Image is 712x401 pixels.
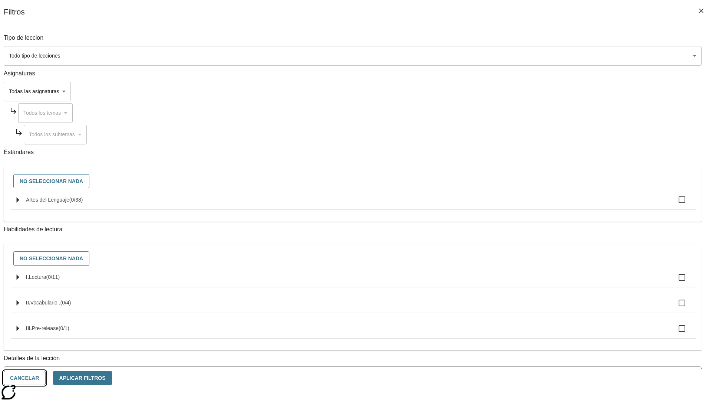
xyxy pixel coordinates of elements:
[53,371,112,385] button: Aplicar Filtros
[10,172,696,190] div: Seleccione estándares
[60,300,71,306] span: 0 estándares seleccionados/4 estándares en grupo
[46,274,60,280] span: 0 estándares seleccionados/11 estándares en grupo
[13,174,89,189] button: No seleccionar nada
[4,34,702,42] p: Tipo de leccion
[59,325,69,331] span: 0 estándares seleccionados/1 estándares en grupo
[18,103,73,123] div: Seleccione una Asignatura
[4,82,71,101] div: Seleccione una Asignatura
[13,251,89,266] button: No seleccionar nada
[4,354,702,363] p: Detalles de la lección
[69,197,83,203] span: 0 estándares seleccionados/38 estándares en grupo
[29,274,46,280] span: Lectura
[10,250,696,268] div: Seleccione habilidades
[4,367,701,383] div: La Actividad cubre los factores a considerar para el ajuste automático del lexile
[26,300,30,306] span: II.
[4,225,702,234] p: Habilidades de lectura
[26,197,69,203] span: Artes del Lenguaje
[4,69,702,78] p: Asignaturas
[4,371,46,385] button: Cancelar
[11,190,696,216] ul: Seleccione estándares
[24,125,87,144] div: Seleccione una Asignatura
[693,3,709,19] button: Cerrar los filtros del Menú lateral
[4,7,25,28] h1: Filtros
[26,325,32,331] span: III.
[11,268,696,345] ul: Seleccione habilidades
[4,46,702,66] div: Seleccione un tipo de lección
[4,148,702,157] p: Estándares
[32,325,59,331] span: Pre-release
[26,274,29,280] span: I.
[30,300,60,306] span: Vocabulario .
